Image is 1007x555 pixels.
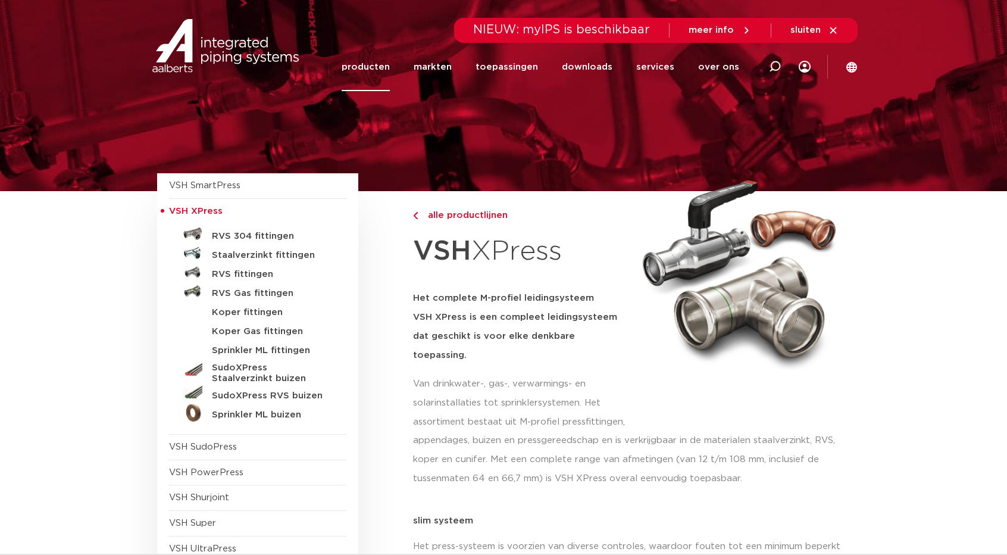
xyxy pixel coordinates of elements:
[169,339,346,358] a: Sprinkler ML fittingen
[562,43,612,91] a: downloads
[413,238,471,265] strong: VSH
[212,363,330,384] h5: SudoXPress Staalverzinkt buizen
[689,25,752,36] a: meer info
[212,410,330,420] h5: Sprinkler ML buizen
[421,211,508,220] span: alle productlijnen
[169,544,236,553] a: VSH UltraPress
[476,43,538,91] a: toepassingen
[169,519,216,528] a: VSH Super
[212,345,330,356] h5: Sprinkler ML fittingen
[212,250,330,261] h5: Staalverzinkt fittingen
[169,282,346,301] a: RVS Gas fittingen
[169,181,240,190] a: VSH SmartPress
[169,207,223,216] span: VSH XPress
[689,26,734,35] span: meer info
[636,43,674,91] a: services
[169,263,346,282] a: RVS fittingen
[413,208,628,223] a: alle productlijnen
[169,403,346,422] a: Sprinkler ML buizen
[169,442,237,451] a: VSH SudoPress
[413,375,628,432] p: Van drinkwater-, gas-, verwarmings- en solarinstallaties tot sprinklersystemen. Het assortiment b...
[413,229,628,275] h1: XPress
[413,516,850,525] p: slim systeem
[169,358,346,384] a: SudoXPress Staalverzinkt buizen
[790,25,839,36] a: sluiten
[212,269,330,280] h5: RVS fittingen
[169,301,346,320] a: Koper fittingen
[212,391,330,401] h5: SudoXPress RVS buizen
[413,431,850,488] p: appendages, buizen en pressgereedschap en is verkrijgbaar in de materialen staalverzinkt, RVS, ko...
[473,24,650,36] span: NIEUW: myIPS is beschikbaar
[169,244,346,263] a: Staalverzinkt fittingen
[169,384,346,403] a: SudoXPress RVS buizen
[169,320,346,339] a: Koper Gas fittingen
[790,26,821,35] span: sluiten
[799,43,811,91] div: my IPS
[212,326,330,337] h5: Koper Gas fittingen
[169,493,229,502] a: VSH Shurjoint
[414,43,452,91] a: markten
[169,225,346,244] a: RVS 304 fittingen
[698,43,739,91] a: over ons
[212,231,330,242] h5: RVS 304 fittingen
[212,288,330,299] h5: RVS Gas fittingen
[342,43,390,91] a: producten
[413,212,418,220] img: chevron-right.svg
[212,307,330,318] h5: Koper fittingen
[342,43,739,91] nav: Menu
[413,289,628,365] h5: Het complete M-profiel leidingsysteem VSH XPress is een compleet leidingsysteem dat geschikt is v...
[169,468,243,477] a: VSH PowerPress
